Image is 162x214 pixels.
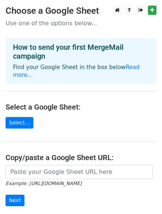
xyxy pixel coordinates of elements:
[6,165,153,179] input: Paste your Google Sheet URL here
[6,181,82,186] small: Example: [URL][DOMAIN_NAME]
[6,195,24,206] input: Next
[6,6,156,16] h3: Choose a Google Sheet
[13,43,149,61] h4: How to send your first MergeMail campaign
[13,64,149,79] p: Find your Google Sheet in the box below
[6,153,156,162] h4: Copy/paste a Google Sheet URL:
[6,103,156,111] h4: Select a Google Sheet:
[13,64,140,78] a: Read more...
[6,117,33,129] a: Select...
[6,19,156,27] p: Use one of the options below...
